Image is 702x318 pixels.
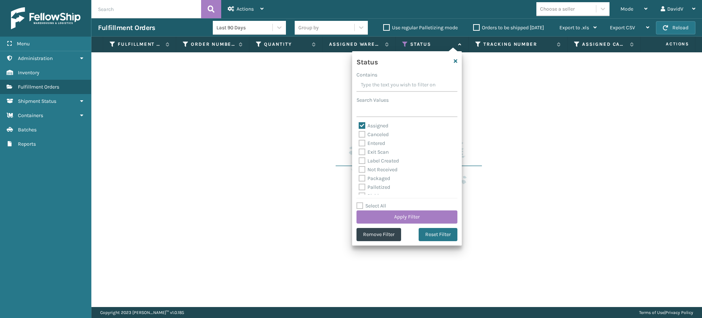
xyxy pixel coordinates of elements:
[359,175,390,182] label: Packaged
[665,310,693,315] a: Privacy Policy
[410,41,454,48] label: Status
[18,70,39,76] span: Inventory
[356,203,386,209] label: Select All
[11,7,80,29] img: logo
[359,158,399,164] label: Label Created
[18,55,53,61] span: Administration
[359,193,385,199] label: Picking
[216,24,273,31] div: Last 90 Days
[264,41,308,48] label: Quantity
[383,25,458,31] label: Use regular Palletizing mode
[359,149,389,155] label: Exit Scan
[473,25,544,31] label: Orders to be shipped [DATE]
[610,25,635,31] span: Export CSV
[359,140,385,146] label: Entered
[98,23,155,32] h3: Fulfillment Orders
[356,79,457,92] input: Type the text you wish to filter on
[643,38,694,50] span: Actions
[582,41,626,48] label: Assigned Carrier Service
[356,96,389,104] label: Search Values
[18,112,43,119] span: Containers
[359,167,397,173] label: Not Received
[639,310,664,315] a: Terms of Use
[559,25,589,31] span: Export to .xls
[356,228,401,241] button: Remove Filter
[17,41,30,47] span: Menu
[118,41,162,48] label: Fulfillment Order Id
[356,210,457,224] button: Apply Filter
[18,98,56,104] span: Shipment Status
[356,56,378,67] h4: Status
[620,6,633,12] span: Mode
[298,24,319,31] div: Group by
[191,41,235,48] label: Order Number
[639,307,693,318] div: |
[359,123,388,129] label: Assigned
[356,71,377,79] label: Contains
[18,141,36,147] span: Reports
[329,41,381,48] label: Assigned Warehouse
[18,127,37,133] span: Batches
[540,5,575,13] div: Choose a seller
[237,6,254,12] span: Actions
[359,131,389,138] label: Canceled
[359,184,390,190] label: Palletized
[18,84,59,90] span: Fulfillment Orders
[483,41,553,48] label: Tracking Number
[100,307,184,318] p: Copyright 2023 [PERSON_NAME]™ v 1.0.185
[419,228,457,241] button: Reset Filter
[656,21,695,34] button: Reload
